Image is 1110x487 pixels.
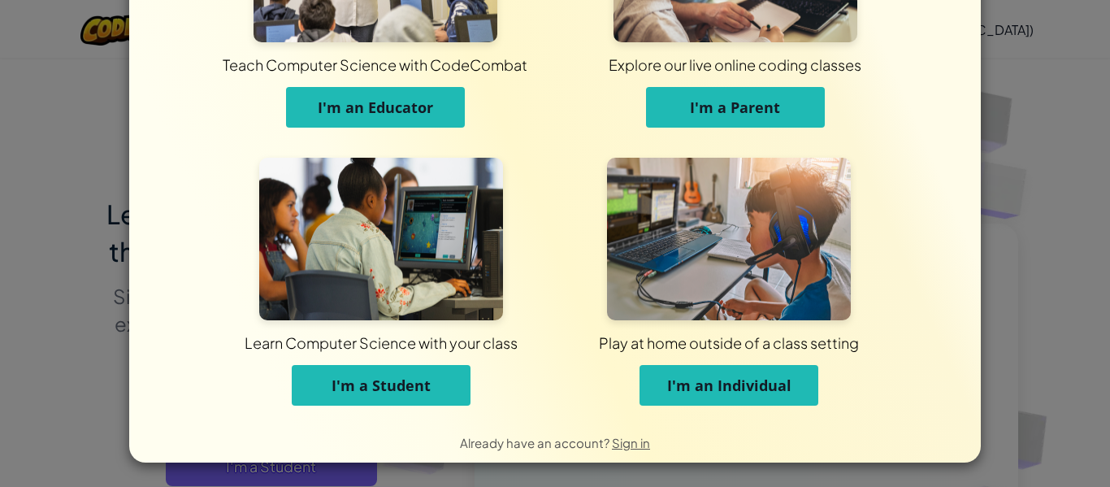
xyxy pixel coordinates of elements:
[646,87,825,128] button: I'm a Parent
[460,435,612,450] span: Already have an account?
[318,98,433,117] span: I'm an Educator
[292,365,470,406] button: I'm a Student
[690,98,780,117] span: I'm a Parent
[259,158,503,320] img: For Students
[612,435,650,450] a: Sign in
[667,376,791,395] span: I'm an Individual
[332,376,431,395] span: I'm a Student
[640,365,818,406] button: I'm an Individual
[607,158,851,320] img: For Individuals
[286,87,465,128] button: I'm an Educator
